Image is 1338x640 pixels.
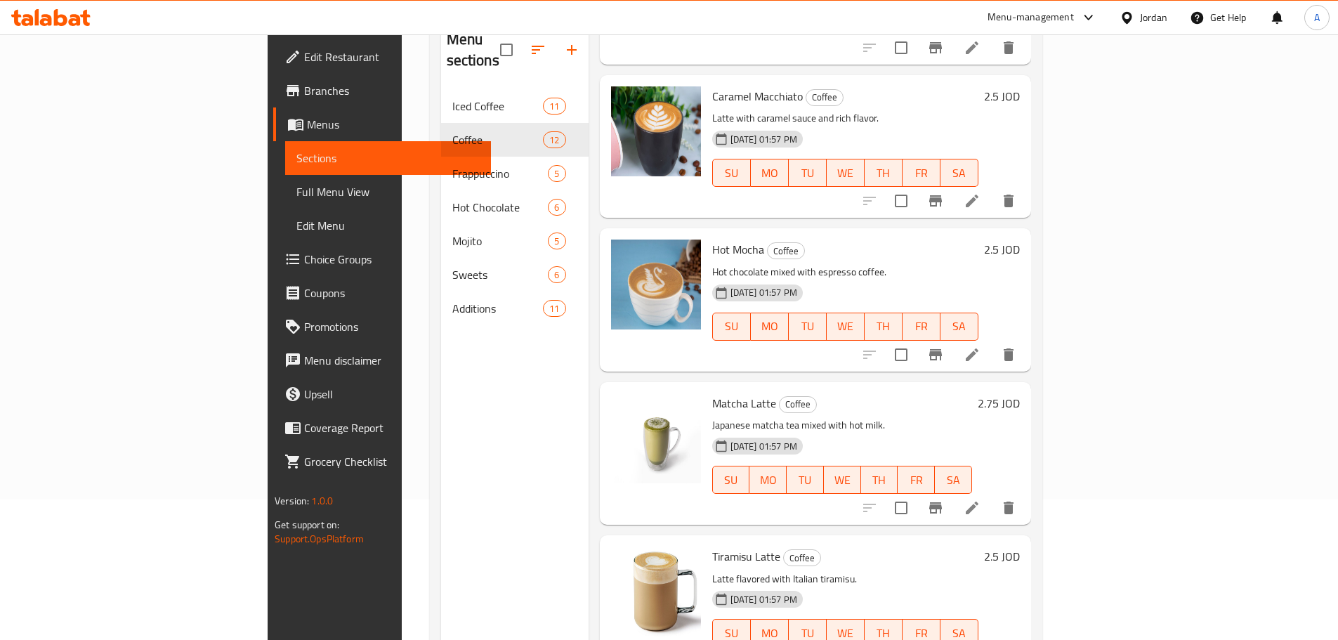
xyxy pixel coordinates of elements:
[273,411,491,445] a: Coverage Report
[751,313,789,341] button: MO
[285,141,491,175] a: Sections
[794,163,821,183] span: TU
[946,163,973,183] span: SA
[275,492,309,510] span: Version:
[870,163,897,183] span: TH
[285,175,491,209] a: Full Menu View
[452,300,544,317] span: Additions
[886,493,916,523] span: Select to update
[712,417,972,434] p: Japanese matcha tea mixed with hot milk.
[789,313,827,341] button: TU
[273,310,491,344] a: Promotions
[767,242,805,259] div: Coffee
[275,516,339,534] span: Get support on:
[832,163,859,183] span: WE
[984,86,1020,106] h6: 2.5 JOD
[1140,10,1167,25] div: Jordan
[452,233,549,249] span: Mojito
[273,445,491,478] a: Grocery Checklist
[611,240,701,329] img: Hot Mocha
[273,344,491,377] a: Menu disclaimer
[964,192,980,209] a: Edit menu item
[783,549,821,566] div: Coffee
[725,286,803,299] span: [DATE] 01:57 PM
[285,209,491,242] a: Edit Menu
[903,313,940,341] button: FR
[273,107,491,141] a: Menus
[768,243,804,259] span: Coffee
[756,163,783,183] span: MO
[789,159,827,187] button: TU
[886,33,916,63] span: Select to update
[304,352,480,369] span: Menu disclaimer
[919,338,952,372] button: Branch-specific-item
[544,100,565,113] span: 11
[296,150,480,166] span: Sections
[549,201,565,214] span: 6
[296,183,480,200] span: Full Menu View
[908,316,935,337] span: FR
[441,157,589,190] div: Frappuccino5
[992,338,1025,372] button: delete
[755,470,781,490] span: MO
[304,285,480,301] span: Coupons
[296,217,480,234] span: Edit Menu
[273,276,491,310] a: Coupons
[549,235,565,248] span: 5
[824,466,861,494] button: WE
[452,165,549,182] span: Frappuccino
[304,453,480,470] span: Grocery Checklist
[712,239,764,260] span: Hot Mocha
[751,159,789,187] button: MO
[886,186,916,216] span: Select to update
[452,98,544,115] span: Iced Coffee
[992,31,1025,65] button: delete
[940,313,978,341] button: SA
[886,340,916,370] span: Select to update
[275,530,364,548] a: Support.OpsPlatform
[935,466,972,494] button: SA
[441,89,589,123] div: Iced Coffee11
[311,492,333,510] span: 1.0.0
[544,302,565,315] span: 11
[792,470,818,490] span: TU
[611,393,701,483] img: Matcha Latte
[544,133,565,147] span: 12
[452,266,549,283] span: Sweets
[712,466,750,494] button: SU
[870,316,897,337] span: TH
[946,316,973,337] span: SA
[787,466,824,494] button: TU
[307,116,480,133] span: Menus
[611,547,701,636] img: Tiramisu Latte
[898,466,935,494] button: FR
[441,258,589,292] div: Sweets6
[719,316,745,337] span: SU
[919,491,952,525] button: Branch-specific-item
[1314,10,1320,25] span: A
[988,9,1074,26] div: Menu-management
[712,263,978,281] p: Hot chocolate mixed with espresso coffee.
[304,386,480,403] span: Upsell
[806,89,843,105] span: Coffee
[273,40,491,74] a: Edit Restaurant
[919,31,952,65] button: Branch-specific-item
[827,159,865,187] button: WE
[725,133,803,146] span: [DATE] 01:57 PM
[304,318,480,335] span: Promotions
[304,82,480,99] span: Branches
[806,89,844,106] div: Coffee
[273,377,491,411] a: Upsell
[725,593,803,606] span: [DATE] 01:57 PM
[964,499,980,516] a: Edit menu item
[549,268,565,282] span: 6
[712,393,776,414] span: Matcha Latte
[978,393,1020,413] h6: 2.75 JOD
[441,292,589,325] div: Additions11
[452,131,544,148] div: Coffee
[304,419,480,436] span: Coverage Report
[712,313,751,341] button: SU
[611,86,701,176] img: Caramel Macchiato
[712,546,780,567] span: Tiramisu Latte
